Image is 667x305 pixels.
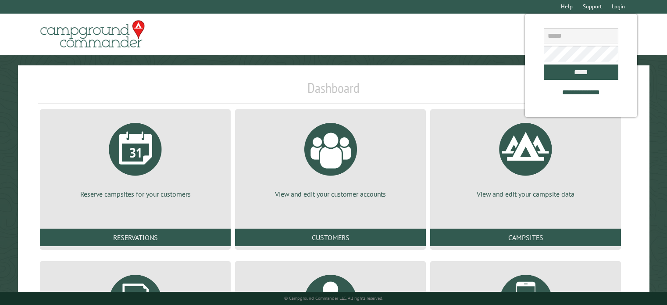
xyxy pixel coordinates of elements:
[441,189,610,199] p: View and edit your campsite data
[50,116,220,199] a: Reserve campsites for your customers
[40,229,231,246] a: Reservations
[430,229,621,246] a: Campsites
[38,79,629,104] h1: Dashboard
[441,116,610,199] a: View and edit your campsite data
[50,189,220,199] p: Reserve campsites for your customers
[246,189,415,199] p: View and edit your customer accounts
[246,116,415,199] a: View and edit your customer accounts
[235,229,426,246] a: Customers
[38,17,147,51] img: Campground Commander
[284,295,383,301] small: © Campground Commander LLC. All rights reserved.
